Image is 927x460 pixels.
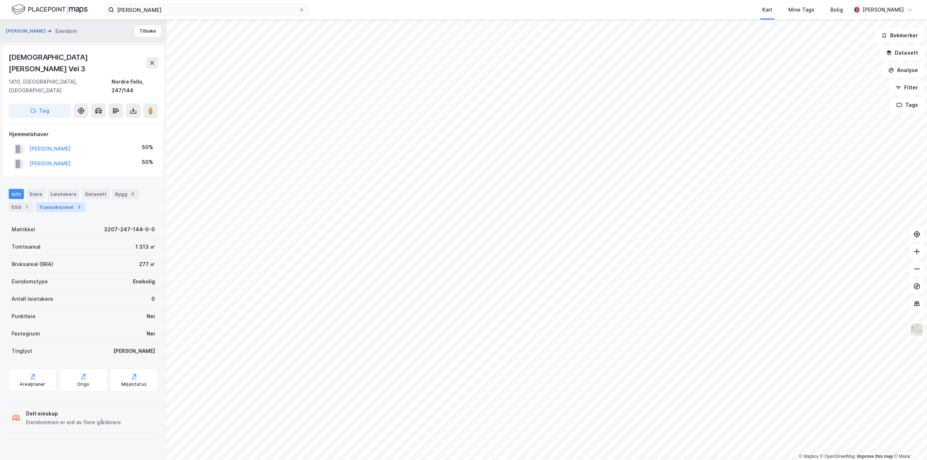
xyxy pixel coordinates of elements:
[147,329,155,338] div: Nei
[36,202,85,212] div: Transaksjoner
[20,381,45,387] div: Arealplaner
[121,381,147,387] div: Miljøstatus
[142,158,153,166] div: 50%
[27,189,45,199] div: Eiere
[26,418,121,427] div: Eiendommen er eid av flere gårdeiere
[139,260,155,269] div: 277 ㎡
[788,5,814,14] div: Mine Tags
[142,143,153,152] div: 50%
[880,46,924,60] button: Datasett
[75,203,83,211] div: 3
[12,312,35,321] div: Punktleie
[112,189,139,199] div: Bygg
[114,4,299,15] input: Søk på adresse, matrikkel, gårdeiere, leietakere eller personer
[12,329,40,338] div: Festegrunn
[82,189,109,199] div: Datasett
[9,51,146,75] div: [DEMOGRAPHIC_DATA][PERSON_NAME] Vei 3
[890,98,924,112] button: Tags
[12,277,48,286] div: Eiendomstype
[9,77,112,95] div: 1410, [GEOGRAPHIC_DATA], [GEOGRAPHIC_DATA]
[147,312,155,321] div: Nei
[48,189,79,199] div: Leietakere
[882,63,924,77] button: Analyse
[820,454,855,459] a: OpenStreetMap
[151,295,155,303] div: 0
[12,225,35,234] div: Matrikkel
[55,27,77,35] div: Eiendom
[133,277,155,286] div: Enebolig
[23,203,30,211] div: 1
[9,130,158,139] div: Hjemmelshaver
[77,381,90,387] div: Origo
[875,28,924,43] button: Bokmerker
[6,28,47,35] button: [PERSON_NAME]
[12,260,53,269] div: Bruksareal (BRA)
[9,104,71,118] button: Tag
[26,409,121,418] div: Delt eieskap
[891,425,927,460] iframe: Chat Widget
[135,25,161,37] button: Tilbake
[910,323,924,337] img: Z
[9,189,24,199] div: Info
[762,5,772,14] div: Kart
[863,5,904,14] div: [PERSON_NAME]
[12,347,32,355] div: Tinglyst
[9,202,33,212] div: ESG
[12,3,88,16] img: logo.f888ab2527a4732fd821a326f86c7f29.svg
[830,5,843,14] div: Bolig
[857,454,893,459] a: Improve this map
[12,242,41,251] div: Tomteareal
[135,242,155,251] div: 1 313 ㎡
[889,80,924,95] button: Filter
[113,347,155,355] div: [PERSON_NAME]
[112,77,158,95] div: Nordre Follo, 247/144
[12,295,53,303] div: Antall leietakere
[799,454,819,459] a: Mapbox
[104,225,155,234] div: 3207-247-144-0-0
[129,190,136,198] div: 3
